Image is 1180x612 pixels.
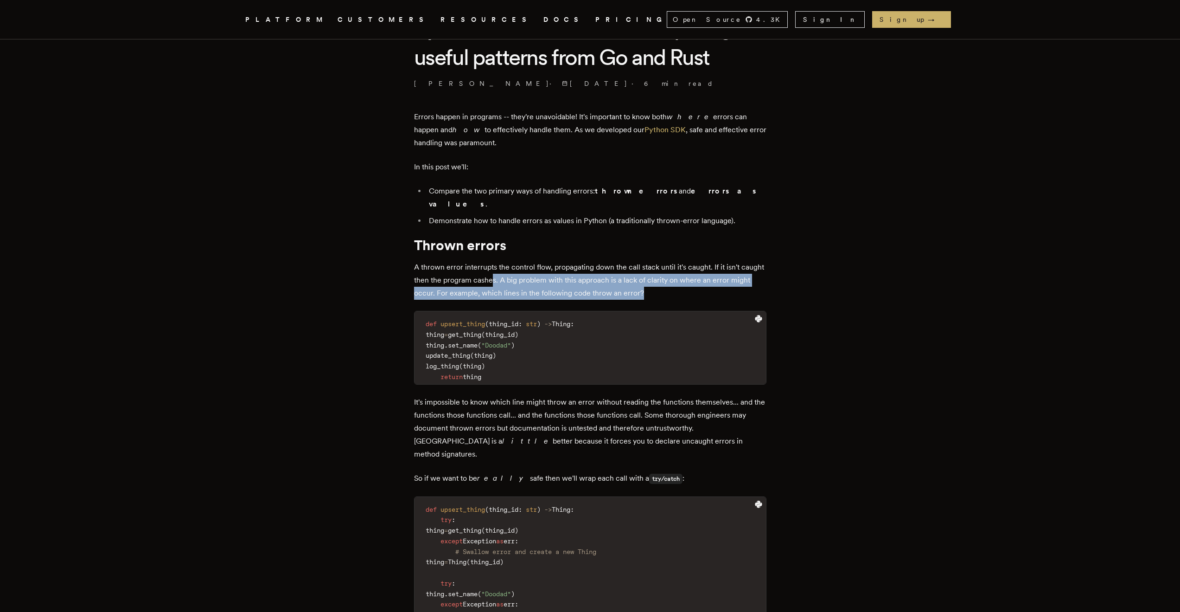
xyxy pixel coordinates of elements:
span: err [504,600,515,608]
em: where [667,112,713,121]
span: ) [515,527,518,534]
span: ( [481,331,485,338]
span: thing [463,373,481,380]
span: upsert_thing [440,320,485,328]
em: little [502,437,553,445]
span: . [444,341,448,349]
span: : [570,320,574,328]
span: : [452,580,455,587]
em: really [477,474,530,483]
span: thing [426,331,444,338]
span: : [452,516,455,523]
span: ( [478,341,481,349]
a: PRICING [595,14,667,26]
span: = [444,558,448,566]
span: ( [481,527,485,534]
span: get_thing [448,527,481,534]
span: = [444,331,448,338]
span: def [426,320,437,328]
span: ( [478,590,481,598]
span: > [548,506,552,513]
span: ) [492,352,496,359]
p: So if we want to be safe then we'll wrap each call with a : [414,472,766,485]
a: Sign up [872,11,951,28]
span: str [526,320,537,328]
a: CUSTOMERS [338,14,429,26]
span: def [426,506,437,513]
li: Compare the two primary ways of handling errors: and . [426,185,766,211]
span: : [570,506,574,513]
span: Thing [552,506,570,513]
span: thing_id [485,331,515,338]
span: update_thing [426,352,470,359]
span: upsert_thing [440,506,485,513]
span: ) [481,362,485,370]
span: [DATE] [562,79,628,88]
button: RESOURCES [440,14,532,26]
span: except [440,600,463,608]
a: Sign In [795,11,865,28]
code: try/catch [649,474,682,484]
span: Exception [463,537,496,545]
span: err [504,537,515,545]
p: Errors happen in programs -- they're unavoidable! It's important to know both errors can happen a... [414,110,766,149]
li: Demonstrate how to handle errors as values in Python (a traditionally thrown-error language). [426,214,766,227]
em: how [453,125,485,134]
span: Thing [448,558,466,566]
span: 4.3 K [756,15,785,24]
span: set_name [448,341,478,349]
span: Open Source [673,15,741,24]
button: PLATFORM [245,14,326,26]
span: > [548,320,552,328]
span: # Swallow error and create a new Thing [455,548,596,555]
span: ( [470,352,474,359]
span: ( [466,558,470,566]
span: str [526,506,537,513]
span: try [440,516,452,523]
span: → [928,15,944,24]
span: ) [537,506,541,513]
p: A thrown error interrupts the control flow, propagating down the call stack until it's caught. If... [414,261,766,300]
span: - [544,506,548,513]
p: In this post we'll: [414,161,766,174]
span: . [444,590,448,598]
p: [PERSON_NAME] · · [414,79,766,88]
span: ) [537,320,541,328]
span: 6 min read [644,79,714,88]
span: thing_id [489,320,518,328]
span: - [544,320,548,328]
span: "Doodad" [481,590,511,598]
span: : [518,506,522,513]
span: as [496,537,504,545]
span: thing [426,558,444,566]
span: thing [426,590,444,598]
span: : [518,320,522,328]
span: thing [474,352,492,359]
span: ( [459,362,463,370]
span: try [440,580,452,587]
span: as [496,600,504,608]
span: except [440,537,463,545]
span: thing [426,341,444,349]
span: ) [511,590,515,598]
span: return [440,373,463,380]
span: log_thing [426,362,459,370]
span: Thing [552,320,570,328]
span: ) [500,558,504,566]
p: It's impossible to know which line might throw an error without reading the functions themselves.... [414,396,766,461]
span: thing_id [485,527,515,534]
span: = [444,527,448,534]
span: ) [515,331,518,338]
span: ( [485,320,489,328]
a: Python SDK [644,125,686,134]
span: : [515,537,518,545]
span: thing [426,527,444,534]
a: DOCS [543,14,584,26]
span: thing [463,362,481,370]
h1: Python errors as values: Comparing useful patterns from Go and Rust [414,13,766,71]
strong: thrown errors [595,187,679,195]
span: ( [485,506,489,513]
span: : [515,600,518,608]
